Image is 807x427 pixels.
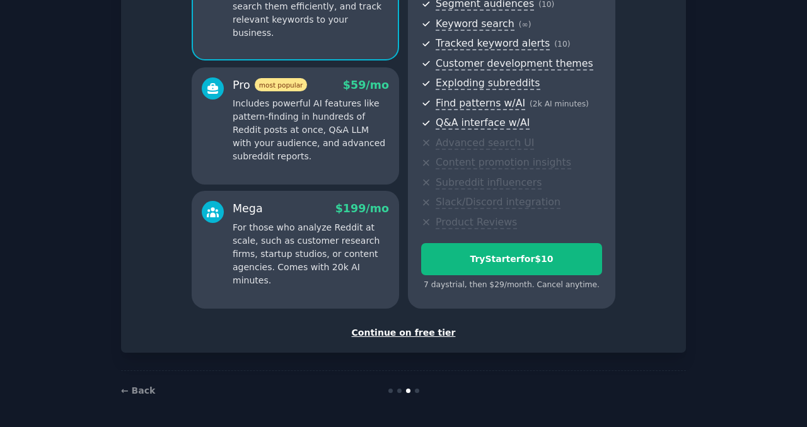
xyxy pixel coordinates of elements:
span: Tracked keyword alerts [436,37,550,50]
span: Content promotion insights [436,156,571,169]
div: 7 days trial, then $ 29 /month . Cancel anytime. [421,280,602,291]
span: $ 199 /mo [335,202,389,215]
span: Subreddit influencers [436,176,542,190]
p: For those who analyze Reddit at scale, such as customer research firms, startup studios, or conte... [233,221,389,287]
span: Advanced search UI [436,137,534,150]
span: Find patterns w/AI [436,97,525,110]
span: Q&A interface w/AI [436,117,530,130]
span: ( 2k AI minutes ) [530,100,589,108]
div: Try Starter for $10 [422,253,601,266]
span: Exploding subreddits [436,77,540,90]
span: ( ∞ ) [519,20,531,29]
span: Customer development themes [436,57,593,71]
span: $ 59 /mo [343,79,389,91]
button: TryStarterfor$10 [421,243,602,275]
span: ( 10 ) [554,40,570,48]
div: Continue on free tier [134,326,673,339]
div: Pro [233,77,307,93]
span: Slack/Discord integration [436,196,560,209]
a: ← Back [121,385,155,396]
div: Mega [233,201,263,217]
span: Product Reviews [436,216,517,229]
span: most popular [255,78,308,91]
span: Keyword search [436,18,514,31]
p: Includes powerful AI features like pattern-finding in hundreds of Reddit posts at once, Q&A LLM w... [233,97,389,163]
